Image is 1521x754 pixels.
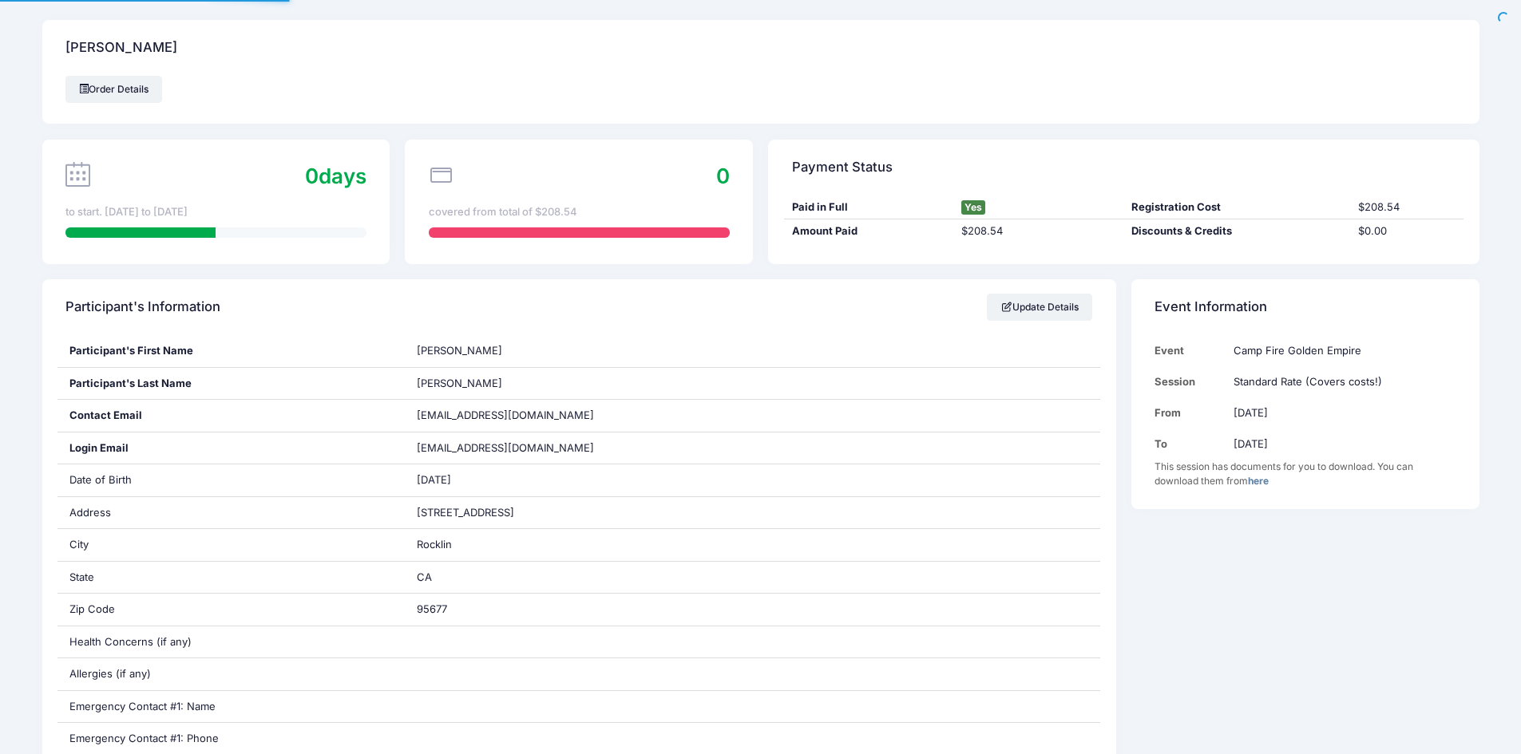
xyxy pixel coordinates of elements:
div: Participant's Last Name [57,368,405,400]
td: Event [1155,335,1226,366]
div: Login Email [57,432,405,464]
td: Session [1155,366,1226,397]
div: This session has documents for you to download. You can download them from [1155,460,1456,488]
div: Amount Paid [784,223,954,239]
a: here [1248,475,1269,487]
div: Paid in Full [784,199,954,215]
a: Order Details [65,76,163,103]
td: Camp Fire Golden Empire [1226,335,1456,366]
div: covered from total of $208.54 [429,204,730,220]
a: Update Details [987,294,1093,321]
div: Contact Email [57,400,405,432]
span: Rocklin [417,538,452,551]
h4: Payment Status [792,144,893,190]
td: [DATE] [1226,428,1456,460]
div: Address [57,497,405,529]
h4: Event Information [1155,285,1267,330]
span: [DATE] [417,473,451,486]
div: Participant's First Name [57,335,405,367]
td: [DATE] [1226,397,1456,428]
div: Allergies (if any) [57,658,405,690]
span: [EMAIL_ADDRESS][DOMAIN_NAME] [417,409,594,421]
div: days [305,160,366,191]
div: to start. [DATE] to [DATE] [65,204,366,220]
div: Health Concerns (if any) [57,626,405,658]
div: State [57,562,405,594]
span: [PERSON_NAME] [417,344,502,357]
div: Registration Cost [1123,199,1350,215]
h4: Participant's Information [65,285,220,330]
span: Yes [961,200,985,215]
div: Emergency Contact #1: Name [57,691,405,723]
div: City [57,529,405,561]
div: $0.00 [1350,223,1464,239]
div: Date of Birth [57,464,405,496]
div: Zip Code [57,594,405,626]
span: [EMAIL_ADDRESS][DOMAIN_NAME] [417,440,616,456]
td: To [1155,428,1226,460]
span: [STREET_ADDRESS] [417,506,514,519]
span: 95677 [417,602,447,615]
div: $208.54 [954,223,1124,239]
span: CA [417,570,432,583]
span: [PERSON_NAME] [417,377,502,389]
td: Standard Rate (Covers costs!) [1226,366,1456,397]
div: $208.54 [1350,199,1464,215]
div: Discounts & Credits [1123,223,1350,239]
h4: [PERSON_NAME] [65,26,177,71]
span: 0 [716,164,730,188]
span: 0 [305,164,319,188]
td: From [1155,397,1226,428]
